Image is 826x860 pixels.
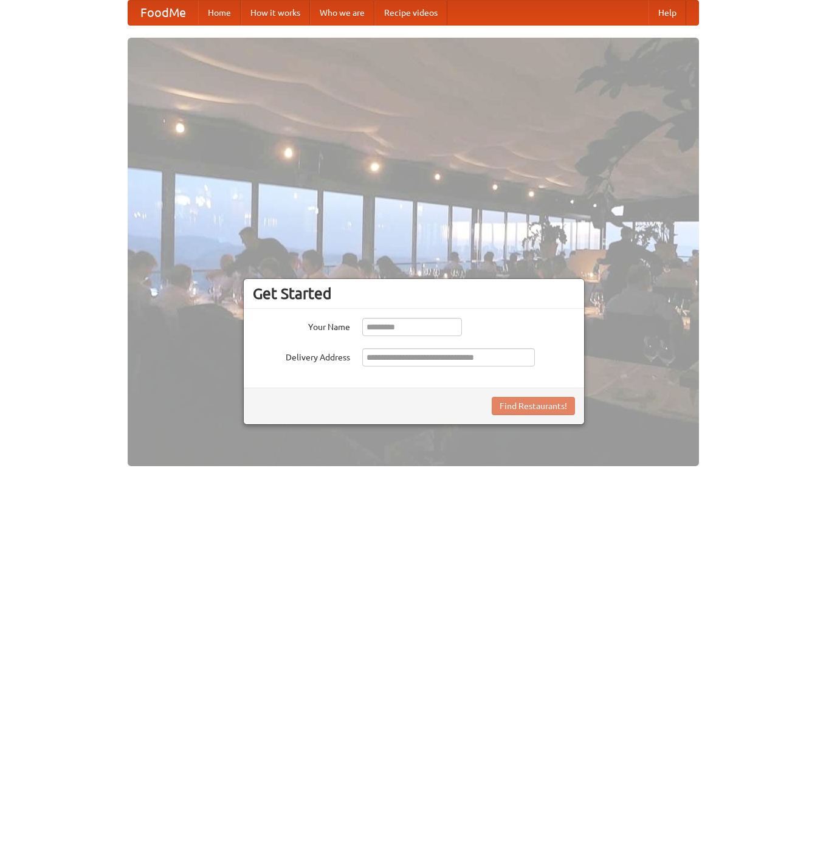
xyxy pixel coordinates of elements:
[492,397,575,415] button: Find Restaurants!
[241,1,310,25] a: How it works
[253,284,575,303] h3: Get Started
[253,318,350,333] label: Your Name
[310,1,374,25] a: Who we are
[374,1,447,25] a: Recipe videos
[649,1,686,25] a: Help
[128,1,198,25] a: FoodMe
[253,348,350,363] label: Delivery Address
[198,1,241,25] a: Home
